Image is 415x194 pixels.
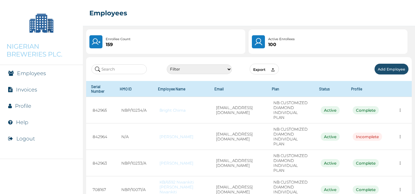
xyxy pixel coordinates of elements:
a: Invoices [16,87,37,93]
th: Profile [346,81,389,97]
div: Active [321,186,340,194]
td: 842964 [86,123,115,150]
td: NBP/10234/A [115,97,153,123]
td: [EMAIL_ADDRESS][DOMAIN_NAME] [209,97,267,123]
button: Export [250,64,279,74]
a: [PERSON_NAME] [160,134,203,139]
button: more [395,158,405,168]
td: N/A [115,123,153,150]
input: Search [91,64,147,74]
td: NBP/10233/A [115,150,153,176]
button: more [395,132,405,142]
button: more [395,105,405,115]
div: Incomplete [353,133,382,141]
a: Profile [15,103,31,109]
button: Logout [16,136,35,142]
td: NB CUSTOMIZED DIAMOND INDIVIDUAL PLAN [267,97,314,123]
td: NB CUSTOMIZED DIAMOND INDIVIDUAL PLAN [267,123,314,150]
img: UserPlus.219544f25cf47e120833d8d8fc4c9831.svg [91,37,100,46]
td: 842965 [86,97,115,123]
div: Active [321,106,340,114]
p: 100 [268,42,295,47]
div: Complete [353,186,379,194]
th: Serial Number [86,81,115,97]
div: Complete [353,106,379,114]
a: Bright Chima [160,108,203,113]
td: NB CUSTOMIZED DIAMOND INDIVIDUAL PLAN [267,150,314,176]
p: 159 [106,42,131,47]
p: NIGERIAN BREWERIES PLC. [7,42,76,58]
th: Plan [267,81,314,97]
img: Company [25,7,58,39]
a: [PERSON_NAME] [160,161,203,166]
td: 842963 [86,150,115,176]
a: Help [16,119,28,125]
td: [EMAIL_ADDRESS][DOMAIN_NAME] [209,123,267,150]
div: Active [321,133,340,141]
div: Active [321,159,340,167]
div: Complete [353,159,379,167]
th: HMO ID [115,81,153,97]
h2: Employees [89,9,127,17]
th: Email [209,81,267,97]
th: Status [314,81,346,97]
p: Active Enrollees [268,37,295,42]
img: RelianceHMO's Logo [7,178,76,187]
button: Add Employee [375,64,408,74]
th: Employee Name [153,81,209,97]
img: User.4b94733241a7e19f64acd675af8f0752.svg [254,37,263,46]
a: Employees [17,70,46,76]
td: [EMAIL_ADDRESS][DOMAIN_NAME] [209,150,267,176]
p: Enrollee Count [106,37,131,42]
